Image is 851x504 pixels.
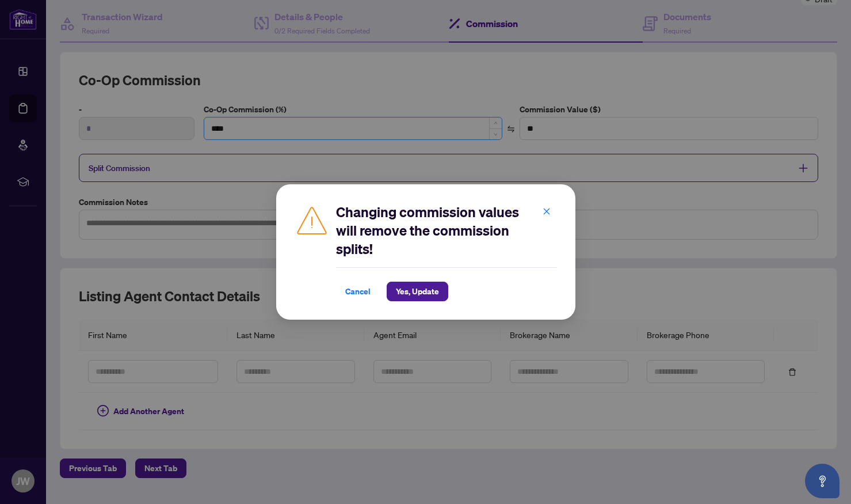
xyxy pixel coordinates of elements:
button: Yes, Update [387,282,448,301]
button: Open asap [805,464,839,498]
img: Caution Icon [295,203,329,237]
h2: Changing commission values will remove the commission splits! [336,203,557,258]
button: Cancel [336,282,380,301]
span: close [543,207,551,215]
span: Yes, Update [396,282,439,301]
span: Cancel [345,282,371,301]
